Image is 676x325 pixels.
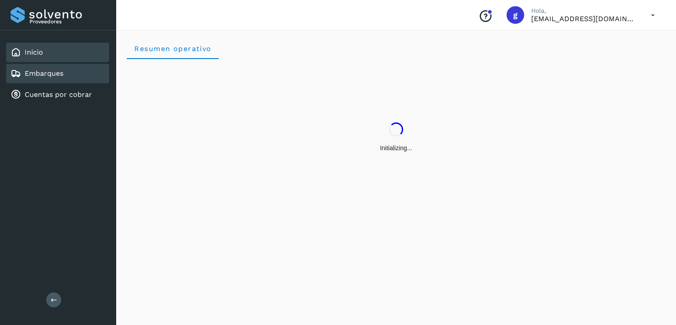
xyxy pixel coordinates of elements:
[25,48,43,56] a: Inicio
[531,7,637,15] p: Hola,
[6,85,109,104] div: Cuentas por cobrar
[6,43,109,62] div: Inicio
[25,69,63,78] a: Embarques
[25,90,92,99] a: Cuentas por cobrar
[6,64,109,83] div: Embarques
[29,18,106,25] p: Proveedores
[531,15,637,23] p: gzamora@tyaasa.mx
[134,44,212,53] span: Resumen operativo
